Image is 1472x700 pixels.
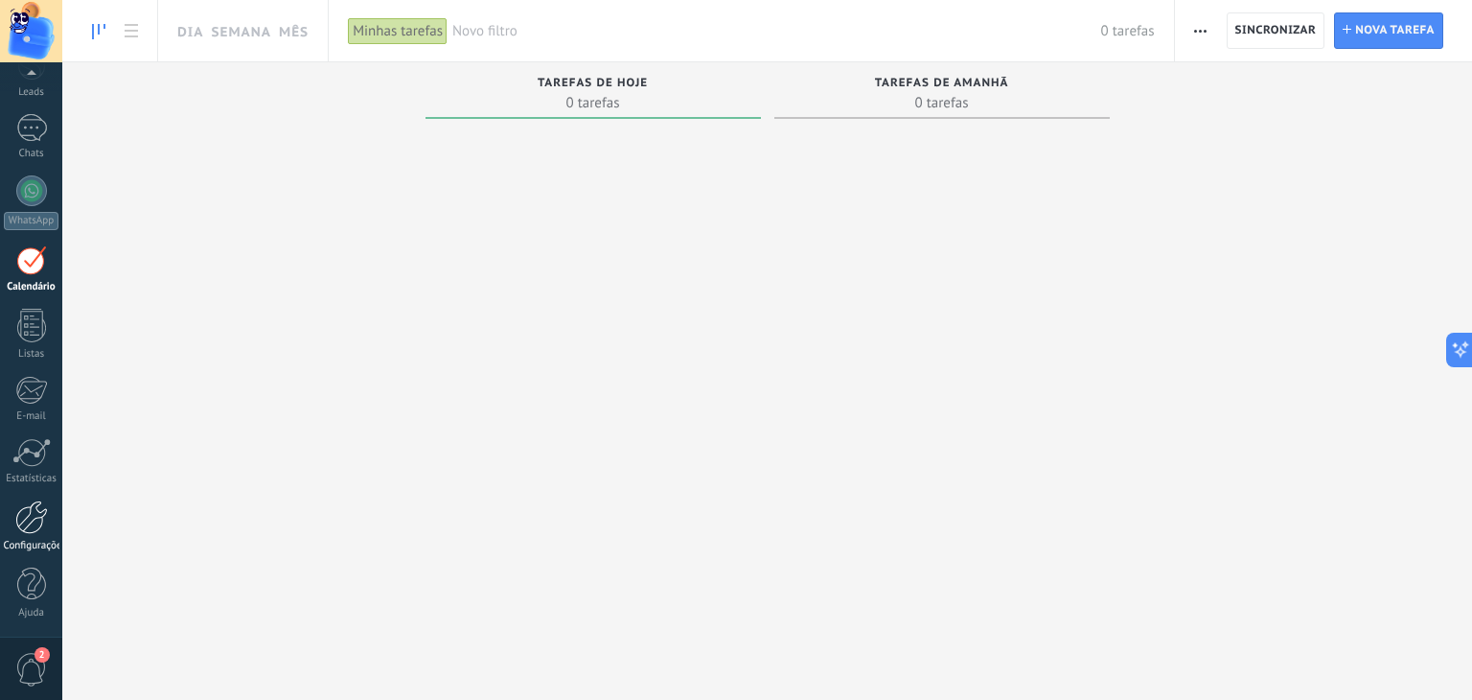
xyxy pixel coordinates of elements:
div: Minhas tarefas [348,17,448,45]
a: Lista de tarefas [115,12,148,50]
div: Chats [4,148,59,160]
span: 0 tarefas [435,93,751,112]
div: Ajuda [4,607,59,619]
span: Novo filtro [452,22,1101,40]
span: 0 tarefas [784,93,1100,112]
div: Tarefas de hoje [435,77,751,93]
span: Nova tarefa [1355,13,1435,48]
span: Sincronizar [1235,25,1317,36]
button: Nova tarefa [1334,12,1443,49]
span: Tarefas de amanhã [875,77,1009,90]
a: Quadro de tarefas [82,12,115,50]
div: Configurações [4,540,59,552]
div: E-mail [4,410,59,423]
div: Tarefas de amanhã [784,77,1100,93]
span: 2 [34,647,50,663]
div: Listas [4,348,59,361]
div: Calendário [4,281,59,293]
span: Tarefas de hoje [538,77,648,90]
div: Estatísticas [4,473,59,485]
button: Sincronizar [1227,12,1325,49]
div: Leads [4,86,59,99]
div: WhatsApp [4,212,58,230]
span: 0 tarefas [1101,22,1155,40]
button: Mais [1186,12,1214,49]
